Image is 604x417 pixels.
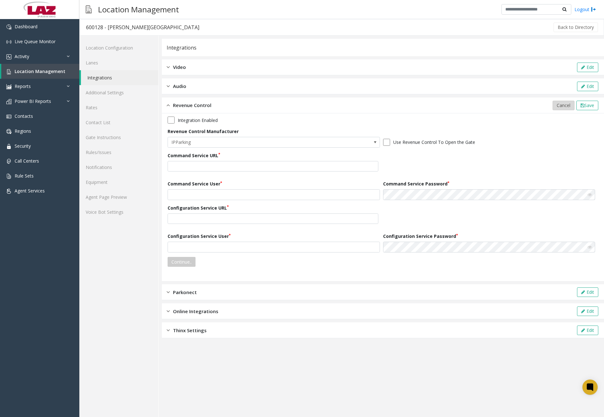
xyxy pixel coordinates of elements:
[6,129,11,134] img: 'icon'
[178,117,218,124] label: Integration Enabled
[15,68,65,74] span: Location Management
[15,173,34,179] span: Rule Sets
[168,152,220,159] label: Command Service URL
[591,6,596,13] img: logout
[168,257,196,267] button: Continue..
[383,180,449,187] label: Command Service Password
[168,137,337,147] span: IPParking
[15,24,37,30] span: Dashboard
[6,24,11,30] img: 'icon'
[79,205,158,219] a: Voice Bot Settings
[6,114,11,119] img: 'icon'
[168,128,239,135] label: Revenue Control Manufacturer
[6,54,11,59] img: 'icon'
[81,70,158,85] a: Integrations
[6,84,11,89] img: 'icon'
[167,308,170,315] img: closed
[79,175,158,190] a: Equipment
[15,128,31,134] span: Regions
[168,233,231,239] label: Configuration Service User
[15,113,33,119] span: Contacts
[576,101,598,110] button: Save
[15,143,31,149] span: Security
[15,98,51,104] span: Power BI Reports
[584,102,594,108] span: Save
[393,139,475,145] label: Use Revenue Control To Open the Gate
[167,327,170,334] img: closed
[6,39,11,44] img: 'icon'
[6,99,11,104] img: 'icon'
[167,83,170,90] img: closed
[95,2,182,17] h3: Location Management
[15,158,39,164] span: Call Centers
[6,144,11,149] img: 'icon'
[553,101,574,110] button: Cancel
[15,53,29,59] span: Activity
[574,6,596,13] a: Logout
[577,63,598,72] button: Edit
[6,159,11,164] img: 'icon'
[79,160,158,175] a: Notifications
[557,102,570,108] span: Cancel
[6,189,11,194] img: 'icon'
[79,190,158,205] a: Agent Page Preview
[79,85,158,100] a: Additional Settings
[554,23,598,32] button: Back to Directory
[79,145,158,160] a: Rules/Issues
[79,40,158,55] a: Location Configuration
[6,69,11,74] img: 'icon'
[15,83,31,89] span: Reports
[168,180,222,187] label: Command Service User
[173,83,186,90] span: Audio
[383,233,458,239] label: Configuration Service Password
[79,115,158,130] a: Contact List
[577,306,598,316] button: Edit
[1,64,79,79] a: Location Management
[86,23,199,31] div: 600128 - [PERSON_NAME][GEOGRAPHIC_DATA]
[86,2,92,17] img: pageIcon
[577,82,598,91] button: Edit
[79,100,158,115] a: Rates
[173,102,211,109] span: Revenue Control
[15,38,56,44] span: Live Queue Monitor
[168,205,229,211] label: Configuration Service URL
[173,308,218,315] span: Online Integrations
[173,327,207,334] span: Thinx Settings
[173,64,186,71] span: Video
[79,55,158,70] a: Lanes
[79,130,158,145] a: Gate Instructions
[167,289,170,296] img: closed
[167,64,170,71] img: closed
[167,102,170,109] img: opened
[577,287,598,297] button: Edit
[167,44,196,52] div: Integrations
[6,174,11,179] img: 'icon'
[577,326,598,335] button: Edit
[15,188,45,194] span: Agent Services
[173,289,197,296] span: Parkonect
